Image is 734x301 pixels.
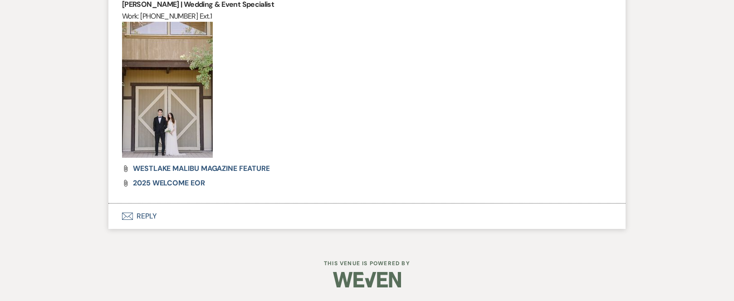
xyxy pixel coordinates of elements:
[133,164,269,173] span: WESTLAKE MALIBU MAGAZINE FEATURE
[133,165,269,172] a: WESTLAKE MALIBU MAGAZINE FEATURE
[133,180,205,187] a: 2025 WELCOME EOR
[122,10,612,22] p: Work: [PHONE_NUMBER] Ext.1
[122,22,213,158] img: Bella - 2.jpg
[133,178,205,188] span: 2025 WELCOME EOR
[108,204,626,229] button: Reply
[333,264,401,296] img: Weven Logo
